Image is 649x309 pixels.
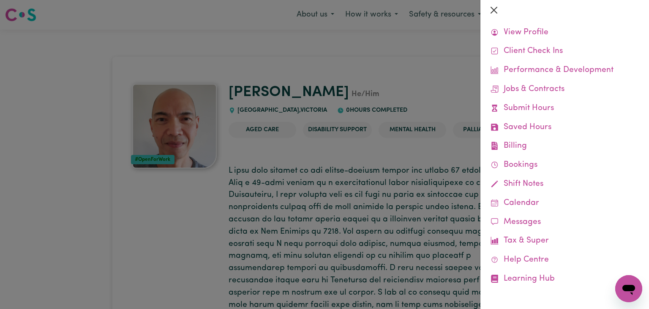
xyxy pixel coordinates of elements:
a: Calendar [487,194,642,213]
a: Submit Hours [487,99,642,118]
a: Billing [487,137,642,156]
a: Learning Hub [487,270,642,289]
a: View Profile [487,23,642,42]
a: Jobs & Contracts [487,80,642,99]
a: Messages [487,213,642,232]
a: Shift Notes [487,175,642,194]
a: Performance & Development [487,61,642,80]
a: Client Check Ins [487,42,642,61]
iframe: Button to launch messaging window [615,275,642,302]
a: Tax & Super [487,232,642,251]
button: Close [487,3,501,17]
a: Saved Hours [487,118,642,137]
a: Bookings [487,156,642,175]
a: Help Centre [487,251,642,270]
